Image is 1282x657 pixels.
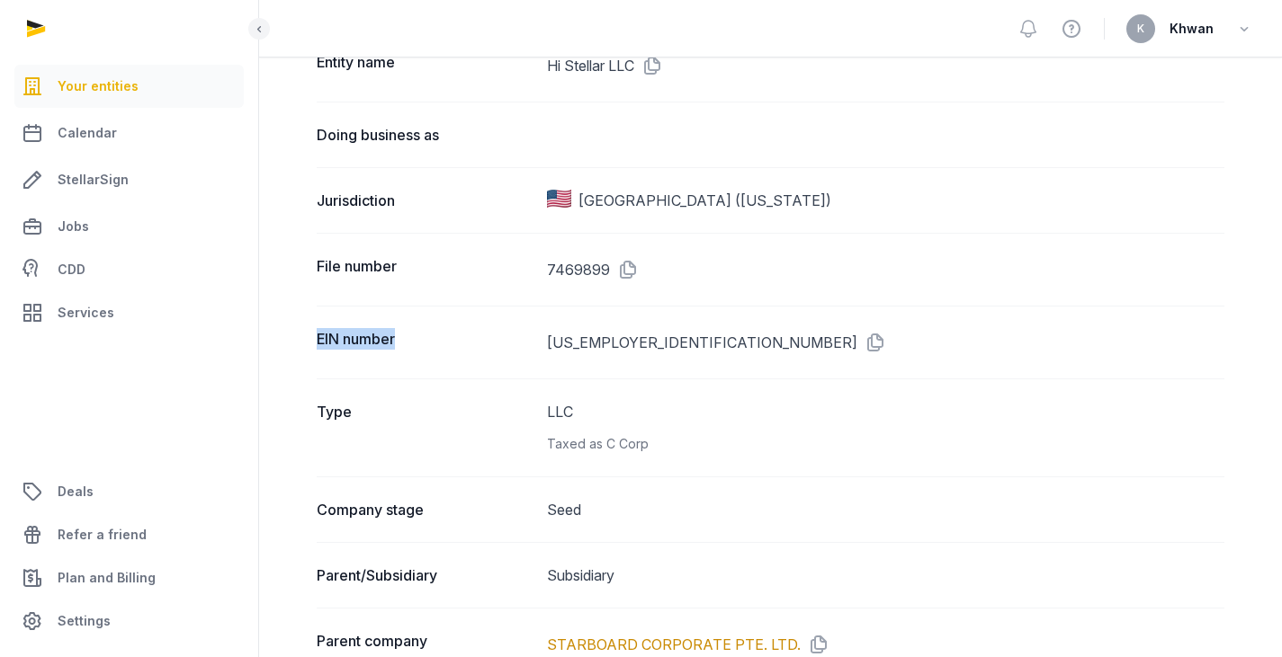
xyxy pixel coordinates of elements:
[547,401,1224,455] dd: LLC
[317,51,533,80] dt: Entity name
[58,524,147,546] span: Refer a friend
[1192,571,1282,657] iframe: Chat Widget
[58,610,111,632] span: Settings
[14,158,244,201] a: StellarSign
[14,252,244,288] a: CDD
[14,65,244,108] a: Your entities
[547,255,1224,284] dd: 7469899
[58,481,94,502] span: Deals
[58,302,114,324] span: Services
[317,564,533,586] dt: Parent/Subsidiary
[58,259,85,280] span: CDD
[547,51,1224,80] dd: Hi Stellar LLC
[14,291,244,334] a: Services
[317,190,533,211] dt: Jurisdiction
[58,216,89,237] span: Jobs
[14,205,244,248] a: Jobs
[317,499,533,520] dt: Company stage
[1137,23,1144,34] span: K
[58,122,117,144] span: Calendar
[14,111,244,155] a: Calendar
[547,499,1224,520] dd: Seed
[58,567,156,589] span: Plan and Billing
[58,75,139,97] span: Your entities
[547,634,801,655] a: STARBOARD CORPORATE PTE. LTD.
[317,255,533,284] dt: File number
[14,470,244,513] a: Deals
[1126,14,1155,43] button: K
[58,169,129,191] span: StellarSign
[547,433,1224,455] div: Taxed as C Corp
[547,564,1224,586] dd: Subsidiary
[578,190,831,211] span: [GEOGRAPHIC_DATA] ([US_STATE])
[317,401,533,455] dt: Type
[14,513,244,556] a: Refer a friend
[547,328,1224,357] dd: [US_EMPLOYER_IDENTIFICATION_NUMBER]
[14,599,244,643] a: Settings
[317,328,533,357] dt: EIN number
[14,556,244,599] a: Plan and Billing
[1170,18,1214,40] span: Khwan
[317,124,533,146] dt: Doing business as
